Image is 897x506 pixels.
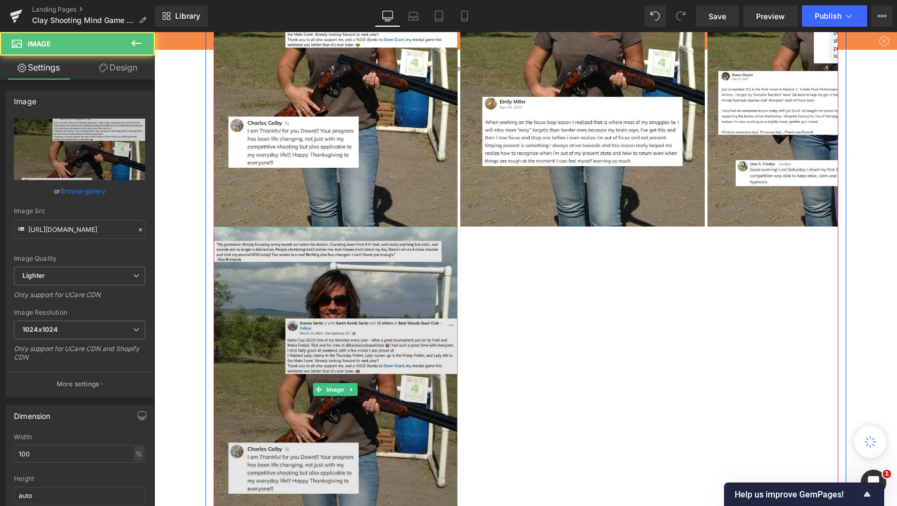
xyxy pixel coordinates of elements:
button: More [871,5,893,27]
a: Mobile [452,5,477,27]
span: Help us improve GemPages! [735,489,861,500]
a: Laptop [400,5,426,27]
a: Desktop [375,5,400,27]
a: New Library [155,5,208,27]
a: Landing Pages [32,5,155,14]
span: Preview [756,11,785,22]
div: Only support for UCare CDN [14,291,145,306]
div: Only support for UCare CDN and Shopify CDN [14,345,145,369]
span: Publish [815,12,841,20]
div: Image Resolution [14,309,145,316]
span: Image [28,40,51,48]
span: Library [175,11,200,21]
button: More settings [6,371,153,396]
input: Link [14,220,145,239]
p: More settings [57,379,99,389]
div: Height [14,475,145,482]
a: Tablet [426,5,452,27]
b: Lighter [22,271,45,279]
span: Clay Shooting Mind Game Mastery [32,16,135,25]
iframe: Intercom live chat [861,470,886,495]
button: Publish [802,5,867,27]
input: auto [14,487,145,504]
b: 1024x1024 [22,325,58,333]
button: Redo [670,5,691,27]
span: Save [709,11,726,22]
a: Browse gallery [60,182,106,200]
div: Image Quality [14,255,145,262]
a: Design [80,56,157,80]
div: % [134,447,144,461]
div: or [14,185,145,197]
button: Show survey - Help us improve GemPages! [735,488,874,501]
button: Undo [644,5,666,27]
span: Image [170,351,193,364]
span: 1 [883,470,891,478]
input: auto [14,445,145,463]
div: Image Src [14,207,145,215]
div: Width [14,433,145,441]
div: Image [14,91,36,106]
a: Expand / Collapse [192,351,203,364]
div: Dimension [14,406,51,421]
a: Preview [743,5,798,27]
